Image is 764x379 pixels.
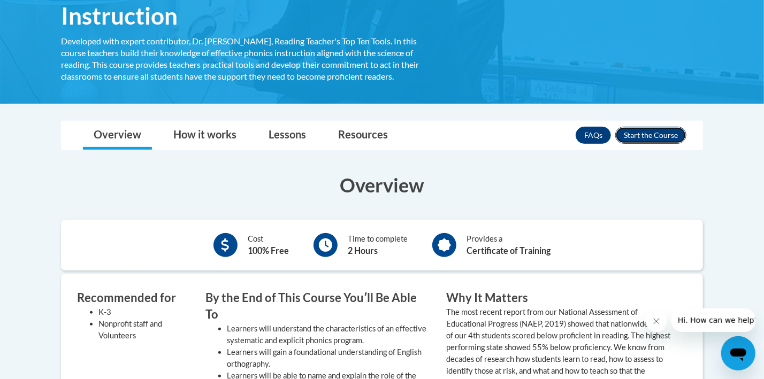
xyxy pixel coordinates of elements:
a: Overview [83,121,152,150]
h3: Why It Matters [446,290,671,306]
div: Developed with expert contributor, Dr. [PERSON_NAME], Reading Teacher's Top Ten Tools. In this co... [61,35,430,82]
iframe: Close message [646,311,667,332]
a: Lessons [258,121,317,150]
div: Time to complete [348,233,408,257]
div: Provides a [467,233,551,257]
a: How it works [163,121,247,150]
div: Cost [248,233,289,257]
a: Resources [327,121,399,150]
li: Nonprofit staff and Volunteers [98,318,189,342]
b: 100% Free [248,245,289,256]
button: Enroll [615,127,686,144]
li: Learners will gain a foundational understanding of English orthography. [227,346,430,370]
iframe: Message from company [671,308,755,332]
li: Learners will understand the characteristics of an effective systematic and explicit phonics prog... [227,323,430,346]
b: 2 Hours [348,245,378,256]
span: Hi. How can we help? [6,7,87,16]
b: Certificate of Training [467,245,551,256]
h3: Overview [61,172,703,198]
iframe: Button to launch messaging window [721,336,755,370]
h3: Recommended for [77,290,189,306]
h3: By the End of This Course Youʹll Be Able To [205,290,430,323]
a: FAQs [576,127,611,144]
li: K-3 [98,306,189,318]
